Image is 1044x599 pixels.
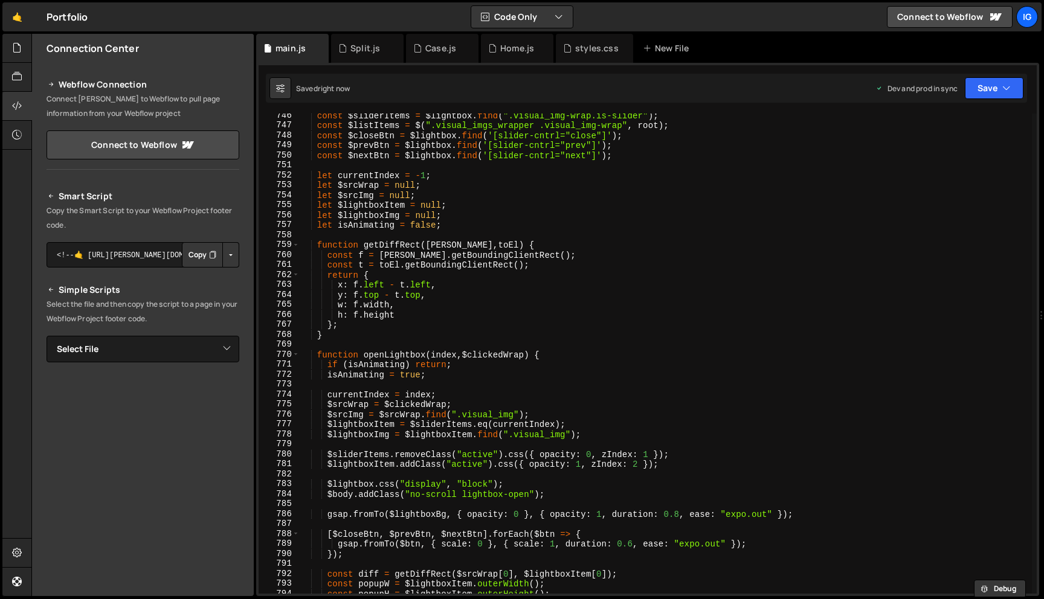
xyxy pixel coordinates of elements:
div: 781 [259,459,300,469]
p: Connect [PERSON_NAME] to Webflow to pull page information from your Webflow project [47,92,239,121]
div: 778 [259,429,300,440]
p: Select the file and then copy the script to a page in your Webflow Project footer code. [47,297,239,326]
button: Save [965,77,1023,99]
div: 756 [259,210,300,220]
div: 751 [259,160,300,170]
div: 791 [259,559,300,569]
div: 763 [259,280,300,290]
div: 790 [259,549,300,559]
h2: Webflow Connection [47,77,239,92]
div: 783 [259,479,300,489]
div: 760 [259,250,300,260]
div: 765 [259,299,300,310]
p: Copy the Smart Script to your Webflow Project footer code. [47,203,239,232]
div: 794 [259,589,300,599]
div: Home.js [500,42,534,54]
div: Split.js [350,42,380,54]
div: 785 [259,499,300,509]
div: Portfolio [47,10,88,24]
a: 🤙 [2,2,32,31]
div: 773 [259,379,300,389]
div: 753 [259,180,300,190]
div: 792 [259,569,300,579]
iframe: YouTube video player [47,382,240,491]
div: 770 [259,350,300,360]
div: 766 [259,310,300,320]
div: 767 [259,319,300,330]
div: 769 [259,339,300,350]
div: 775 [259,399,300,409]
div: 768 [259,330,300,340]
div: 750 [259,150,300,161]
div: 772 [259,370,300,380]
div: 786 [259,509,300,519]
div: 779 [259,439,300,449]
div: Button group with nested dropdown [182,242,239,267]
div: 759 [259,240,300,250]
a: Ig [1016,6,1038,28]
div: 788 [259,529,300,539]
div: 758 [259,230,300,240]
div: 746 [259,111,300,121]
h2: Smart Script [47,189,239,203]
div: 752 [259,170,300,181]
div: 764 [259,290,300,300]
div: Dev and prod in sync [875,83,958,94]
a: Connect to Webflow [47,130,239,159]
a: Connect to Webflow [887,6,1013,28]
div: 749 [259,140,300,150]
div: 755 [259,200,300,210]
h2: Simple Scripts [47,283,239,297]
div: 774 [259,389,300,400]
div: 782 [259,469,300,479]
div: Case.js [425,42,456,54]
div: styles.css [575,42,619,54]
div: 784 [259,489,300,499]
button: Code Only [471,6,573,28]
div: New File [643,42,694,54]
div: 787 [259,519,300,529]
div: 748 [259,130,300,141]
div: 789 [259,539,300,549]
div: Saved [296,83,350,94]
div: 757 [259,220,300,230]
div: 776 [259,409,300,420]
div: right now [318,83,350,94]
div: 777 [259,419,300,429]
div: 793 [259,578,300,589]
div: 780 [259,449,300,460]
div: 762 [259,270,300,280]
button: Copy [182,242,223,267]
div: main.js [275,42,306,54]
textarea: <!--🤙 [URL][PERSON_NAME][DOMAIN_NAME]> <script>document.addEventListener("DOMContentLoaded", func... [47,242,239,267]
div: 754 [259,190,300,200]
h2: Connection Center [47,42,139,55]
div: 761 [259,260,300,270]
div: 771 [259,359,300,370]
button: Debug [974,580,1026,598]
div: 747 [259,120,300,130]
